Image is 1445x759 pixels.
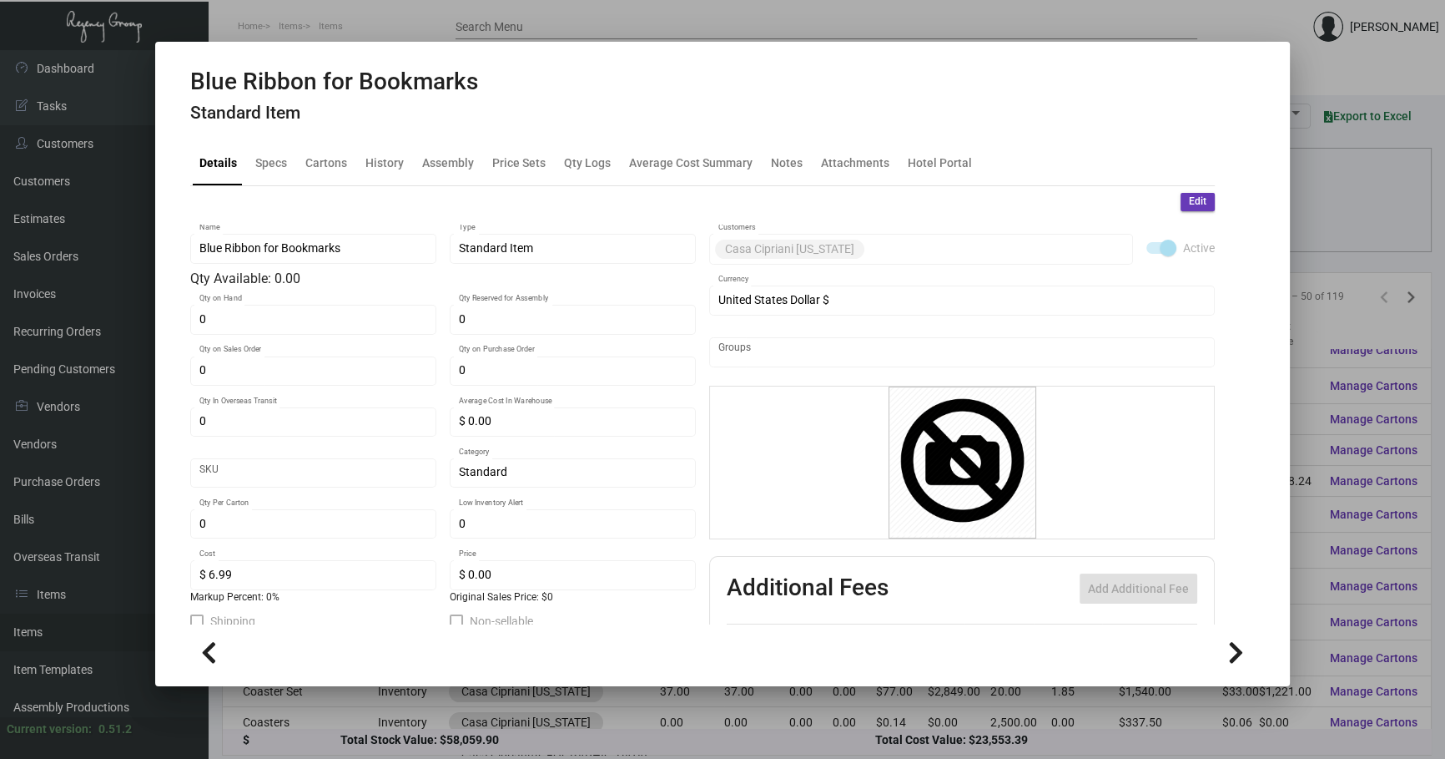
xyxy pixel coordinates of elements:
[868,242,1125,256] input: Add new..
[908,154,972,171] div: Hotel Portal
[305,154,347,171] div: Cartons
[1088,582,1189,595] span: Add Additional Fee
[718,346,1206,359] input: Add new..
[7,721,92,738] div: Current version:
[492,154,546,171] div: Price Sets
[1181,193,1215,211] button: Edit
[190,269,696,289] div: Qty Available: 0.00
[771,154,803,171] div: Notes
[821,154,889,171] div: Attachments
[98,721,132,738] div: 0.51.2
[422,154,474,171] div: Assembly
[470,611,533,631] span: Non-sellable
[199,154,237,171] div: Details
[1080,574,1197,604] button: Add Additional Fee
[210,611,255,631] span: Shipping
[629,154,753,171] div: Average Cost Summary
[1183,238,1215,258] span: Active
[190,103,478,124] h4: Standard Item
[190,68,478,96] h2: Blue Ribbon for Bookmarks
[255,154,287,171] div: Specs
[715,240,864,259] mat-chip: Casa Cipriani [US_STATE]
[365,154,404,171] div: History
[1189,195,1206,209] span: Edit
[727,574,889,604] h2: Additional Fees
[564,154,611,171] div: Qty Logs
